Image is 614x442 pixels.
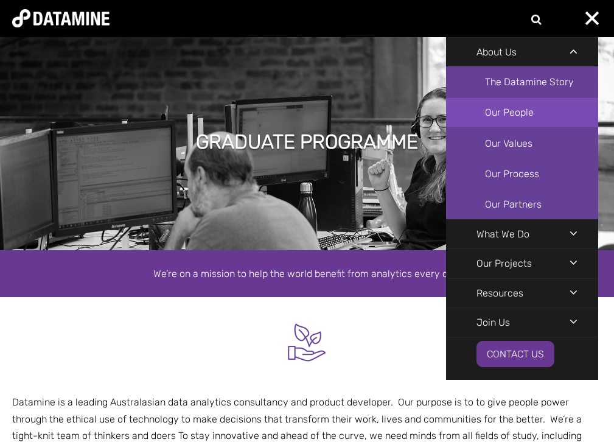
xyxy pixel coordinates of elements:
[446,308,540,337] a: Join Us
[12,265,602,282] div: We’re on a mission to help the world benefit from analytics every day.
[446,67,598,97] a: The Datamine Story
[446,159,598,189] a: Our Process
[446,249,562,278] a: Our Projects
[446,279,554,307] a: Resources
[284,320,330,365] img: Mentor
[446,128,598,158] a: Our Values
[196,128,418,155] h1: GRADUATE Programme
[446,189,598,219] a: Our Partners
[476,341,554,367] a: Contact Us
[446,38,547,66] a: About Us
[446,97,598,127] a: Our People
[446,220,560,248] a: What We Do
[12,9,110,27] img: Datamine
[446,37,598,380] div: Navigation Menu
